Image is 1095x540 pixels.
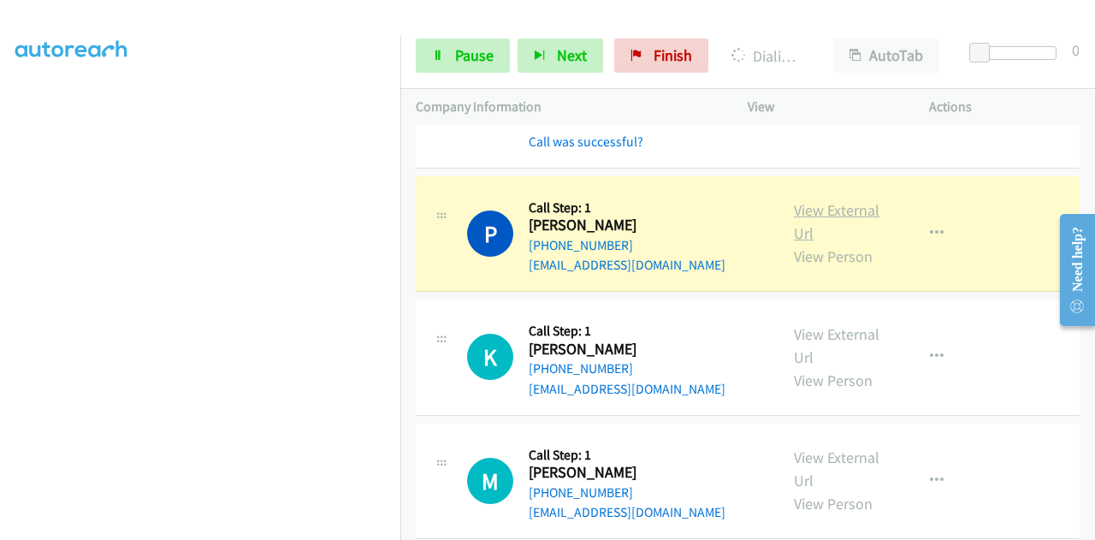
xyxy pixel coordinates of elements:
[529,463,701,483] h2: [PERSON_NAME]
[833,39,939,73] button: AutoTab
[1046,202,1095,338] iframe: Resource Center
[978,46,1057,60] div: Delay between calls (in seconds)
[416,97,717,117] p: Company Information
[529,199,725,217] h5: Call Step: 1
[794,324,879,367] a: View External Url
[614,39,708,73] a: Finish
[529,340,701,359] h2: [PERSON_NAME]
[455,45,494,65] span: Pause
[529,360,633,377] a: [PHONE_NUMBER]
[467,334,513,380] div: The call is yet to be attempted
[731,45,802,68] p: Dialing [PERSON_NAME]
[654,45,692,65] span: Finish
[794,494,873,513] a: View Person
[529,381,725,397] a: [EMAIL_ADDRESS][DOMAIN_NAME]
[467,334,513,380] h1: K
[529,216,701,235] h2: [PERSON_NAME]
[529,484,633,501] a: [PHONE_NUMBER]
[794,246,873,266] a: View Person
[467,211,513,257] h1: P
[529,257,725,273] a: [EMAIL_ADDRESS][DOMAIN_NAME]
[748,97,898,117] p: View
[929,97,1080,117] p: Actions
[529,134,643,150] a: Call was successful?
[467,458,513,504] div: The call is yet to be attempted
[529,447,725,464] h5: Call Step: 1
[518,39,603,73] button: Next
[529,237,633,253] a: [PHONE_NUMBER]
[557,45,587,65] span: Next
[794,371,873,390] a: View Person
[529,504,725,520] a: [EMAIL_ADDRESS][DOMAIN_NAME]
[794,448,879,490] a: View External Url
[467,458,513,504] h1: M
[1072,39,1080,62] div: 0
[416,39,510,73] a: Pause
[794,200,879,243] a: View External Url
[794,105,873,125] a: View Person
[529,323,725,340] h5: Call Step: 1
